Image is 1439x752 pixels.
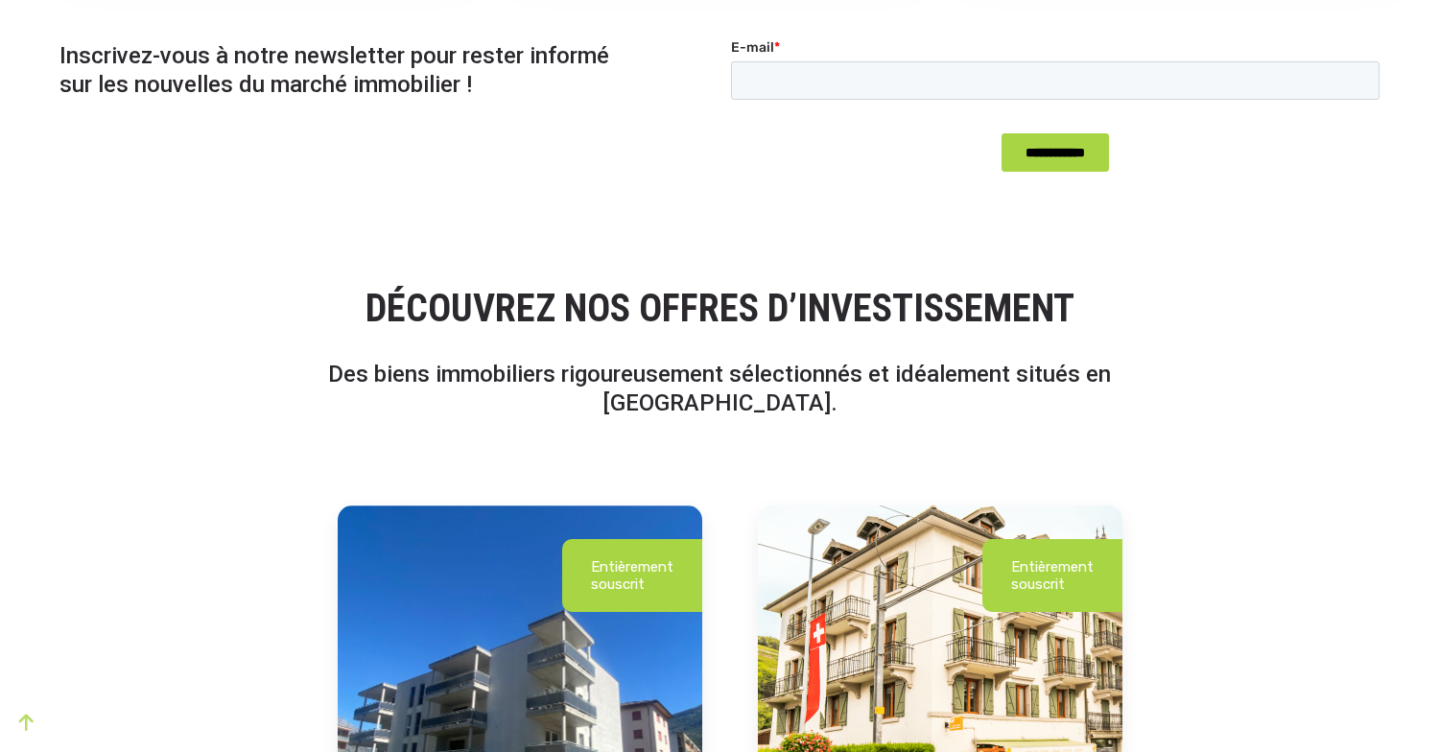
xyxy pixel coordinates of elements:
[731,38,1380,188] iframe: Form 0
[1011,558,1094,593] p: Entièrement souscrit
[59,42,609,98] span: Inscrivez-vous à notre newsletter pour rester informé sur les nouvelles du marché immobilier !
[1343,660,1439,752] iframe: Chat Widget
[1343,660,1439,752] div: Widget de chat
[591,558,673,593] p: Entièrement souscrit
[328,361,1111,416] span: Des biens immobiliers rigoureusement sélectionnés et idéalement situés en [GEOGRAPHIC_DATA].
[366,286,1074,331] strong: DÉCOUVREZ NOS OFFRES D’INVESTISSEMENT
